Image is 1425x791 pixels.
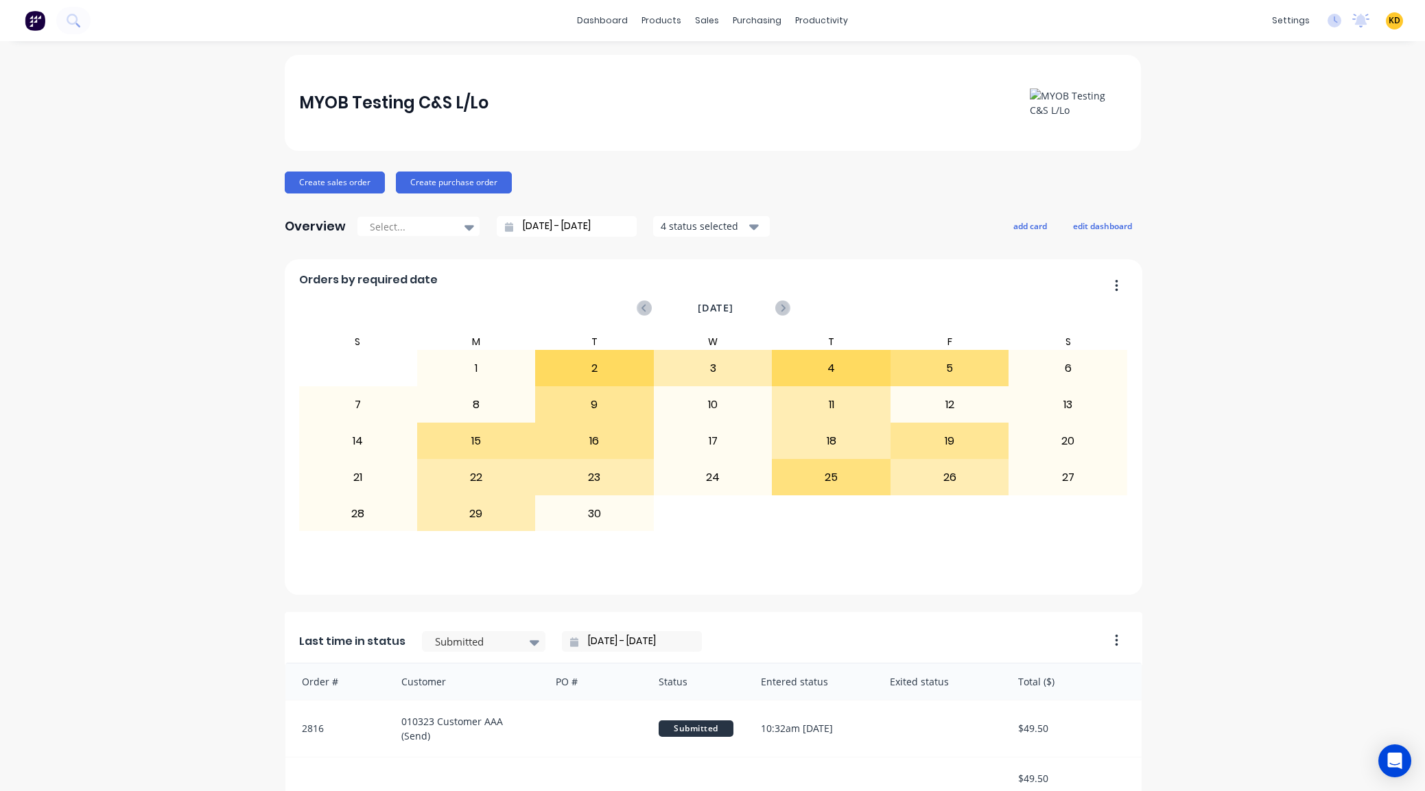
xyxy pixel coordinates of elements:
div: 26 [891,460,1009,495]
div: 2 [536,351,653,386]
div: 21 [299,460,416,495]
div: 30 [536,497,653,531]
img: MYOB Testing C&S L/Lo [1030,88,1126,117]
div: 27 [1009,460,1127,495]
div: 6 [1009,351,1127,386]
div: purchasing [726,10,788,31]
div: 8 [418,388,535,422]
div: Exited status [876,663,1004,700]
span: Last time in status [299,633,405,650]
div: S [298,333,417,350]
div: Order # [285,663,388,700]
div: 24 [655,460,772,495]
button: Create purchase order [396,172,512,193]
button: 4 status selected [653,216,770,237]
div: 12 [891,388,1009,422]
div: 2816 [285,700,388,757]
span: Orders by required date [299,272,438,288]
span: [DATE] [698,300,733,316]
span: KD [1389,14,1400,27]
div: 11 [773,388,890,422]
span: Submitted [659,720,734,737]
a: dashboard [570,10,635,31]
div: 23 [536,460,653,495]
div: 1 [418,351,535,386]
button: add card [1004,217,1056,235]
div: Status [645,663,748,700]
div: 16 [536,424,653,458]
div: 14 [299,424,416,458]
div: productivity [788,10,855,31]
div: PO # [542,663,645,700]
div: 7 [299,388,416,422]
div: F [891,333,1009,350]
div: 010323 Customer AAA (Send) [388,700,542,757]
div: Total ($) [1004,663,1142,700]
div: sales [688,10,726,31]
div: 22 [418,460,535,495]
div: M [417,333,536,350]
div: 29 [418,497,535,531]
div: settings [1265,10,1317,31]
div: 28 [299,497,416,531]
div: $49.50 [1004,700,1142,757]
div: S [1009,333,1127,350]
div: 5 [891,351,1009,386]
div: Open Intercom Messenger [1378,744,1411,777]
div: products [635,10,688,31]
button: edit dashboard [1064,217,1141,235]
div: 4 status selected [661,219,747,233]
div: Entered status [747,663,875,700]
div: 17 [655,424,772,458]
div: 4 [773,351,890,386]
div: 15 [418,424,535,458]
div: 13 [1009,388,1127,422]
input: Filter by date [578,631,696,652]
div: 20 [1009,424,1127,458]
div: Customer [388,663,542,700]
div: 25 [773,460,890,495]
div: MYOB Testing C&S L/Lo [299,89,488,117]
div: 9 [536,388,653,422]
button: Create sales order [285,172,385,193]
div: Overview [285,213,346,240]
div: 18 [773,424,890,458]
div: T [535,333,654,350]
div: T [772,333,891,350]
div: 3 [655,351,772,386]
div: W [654,333,773,350]
div: 10:32am [DATE] [747,700,875,757]
div: 10 [655,388,772,422]
img: Factory [25,10,45,31]
div: 19 [891,424,1009,458]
